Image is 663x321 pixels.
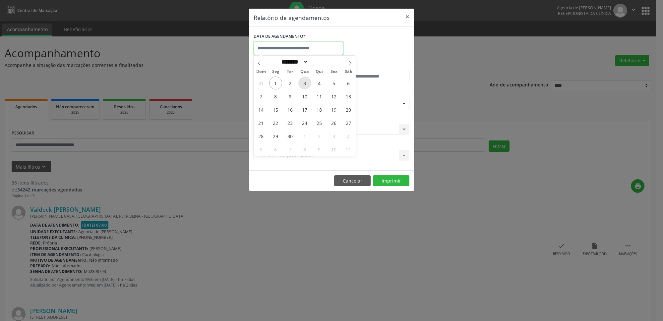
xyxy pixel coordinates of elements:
span: Outubro 10, 2025 [328,143,340,156]
button: Cancelar [334,175,371,187]
span: Ter [283,70,297,74]
span: Setembro 4, 2025 [313,77,326,89]
span: Setembro 11, 2025 [313,90,326,103]
span: Setembro 30, 2025 [284,130,297,142]
span: Setembro 13, 2025 [342,90,355,103]
span: Qui [312,70,327,74]
span: Setembro 15, 2025 [269,103,282,116]
span: Setembro 17, 2025 [298,103,311,116]
span: Setembro 3, 2025 [298,77,311,89]
span: Setembro 26, 2025 [328,116,340,129]
span: Setembro 22, 2025 [269,116,282,129]
span: Setembro 23, 2025 [284,116,297,129]
span: Setembro 24, 2025 [298,116,311,129]
span: Setembro 21, 2025 [255,116,268,129]
span: Setembro 16, 2025 [284,103,297,116]
span: Outubro 4, 2025 [342,130,355,142]
span: Outubro 7, 2025 [284,143,297,156]
span: Setembro 10, 2025 [298,90,311,103]
span: Seg [268,70,283,74]
span: Outubro 2, 2025 [313,130,326,142]
button: Close [401,9,414,25]
span: Setembro 19, 2025 [328,103,340,116]
span: Outubro 1, 2025 [298,130,311,142]
span: Sex [327,70,341,74]
span: Setembro 18, 2025 [313,103,326,116]
span: Setembro 27, 2025 [342,116,355,129]
span: Sáb [341,70,356,74]
span: Setembro 8, 2025 [269,90,282,103]
span: Agosto 31, 2025 [255,77,268,89]
span: Setembro 6, 2025 [342,77,355,89]
span: Setembro 29, 2025 [269,130,282,142]
span: Setembro 28, 2025 [255,130,268,142]
span: Setembro 20, 2025 [342,103,355,116]
span: Setembro 7, 2025 [255,90,268,103]
label: ATÉ [333,60,409,70]
input: Year [308,58,330,65]
select: Month [279,58,308,65]
span: Setembro 14, 2025 [255,103,268,116]
span: Outubro 5, 2025 [255,143,268,156]
label: DATA DE AGENDAMENTO [254,31,306,42]
span: Outubro 9, 2025 [313,143,326,156]
span: Outubro 11, 2025 [342,143,355,156]
span: Setembro 1, 2025 [269,77,282,89]
span: Setembro 12, 2025 [328,90,340,103]
button: Imprimir [373,175,409,187]
span: Outubro 6, 2025 [269,143,282,156]
h5: Relatório de agendamentos [254,13,330,22]
span: Setembro 9, 2025 [284,90,297,103]
span: Setembro 5, 2025 [328,77,340,89]
span: Setembro 2, 2025 [284,77,297,89]
span: Dom [254,70,268,74]
span: Outubro 3, 2025 [328,130,340,142]
span: Outubro 8, 2025 [298,143,311,156]
span: Setembro 25, 2025 [313,116,326,129]
span: Qua [297,70,312,74]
